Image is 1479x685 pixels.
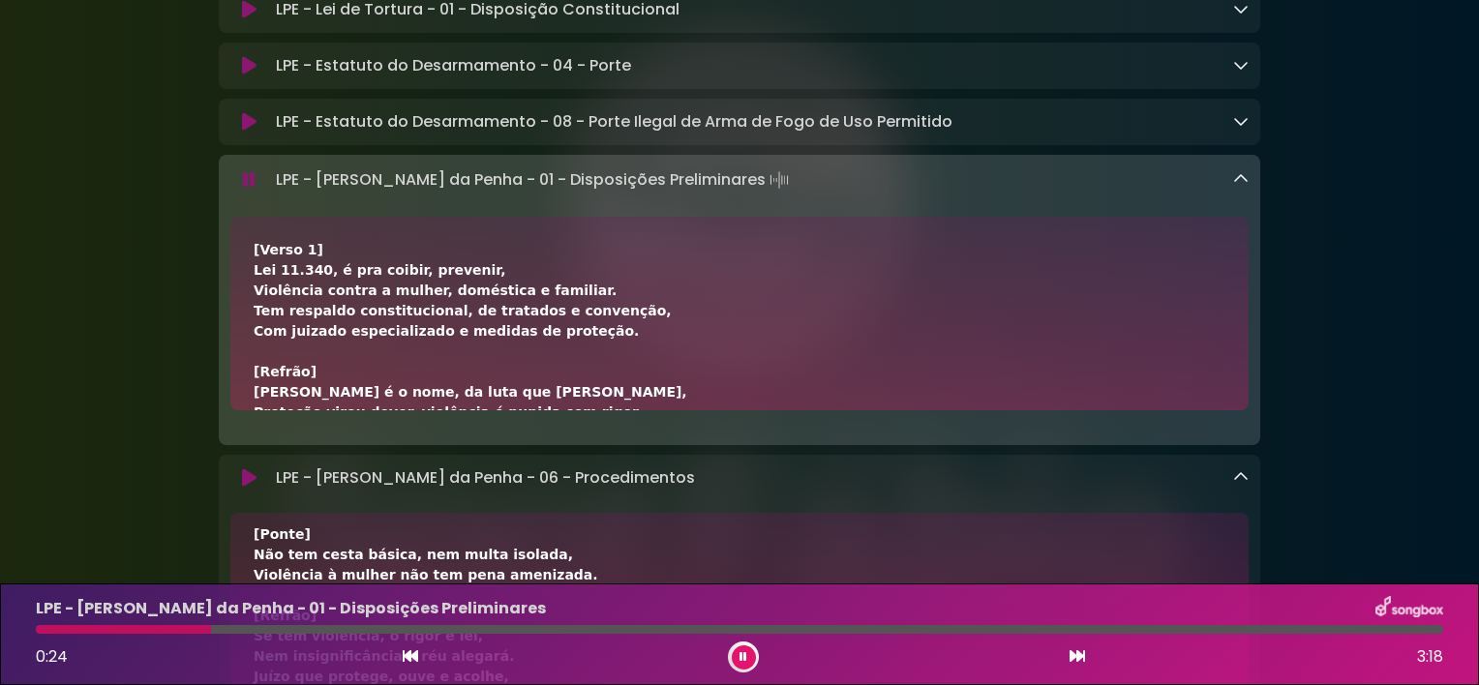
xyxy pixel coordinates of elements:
[1417,645,1443,669] span: 3:18
[276,166,793,194] p: LPE - [PERSON_NAME] da Penha - 01 - Disposições Preliminares
[276,466,695,490] p: LPE - [PERSON_NAME] da Penha - 06 - Procedimentos
[36,645,68,668] span: 0:24
[766,166,793,194] img: waveform4.gif
[36,597,546,620] p: LPE - [PERSON_NAME] da Penha - 01 - Disposições Preliminares
[276,110,952,134] p: LPE - Estatuto do Desarmamento - 08 - Porte Ilegal de Arma de Fogo de Uso Permitido
[276,54,631,77] p: LPE - Estatuto do Desarmamento - 04 - Porte
[1375,596,1443,621] img: songbox-logo-white.png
